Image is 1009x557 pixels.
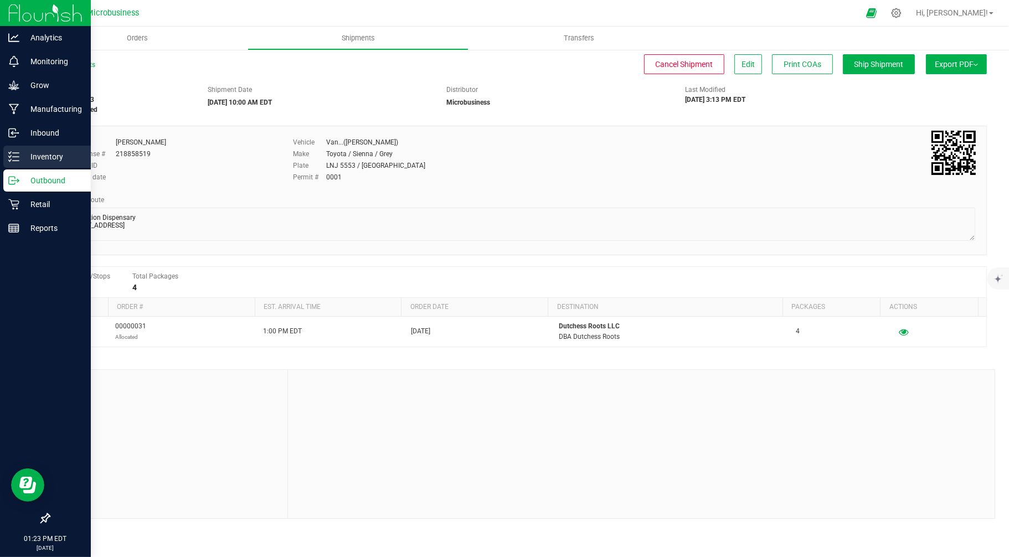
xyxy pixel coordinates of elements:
[19,31,86,44] p: Analytics
[116,137,166,147] div: [PERSON_NAME]
[742,60,755,69] span: Edit
[549,33,609,43] span: Transfers
[294,172,327,182] label: Permit #
[8,175,19,186] inline-svg: Outbound
[115,321,146,342] span: 00000031
[19,198,86,211] p: Retail
[685,96,745,104] strong: [DATE] 3:13 PM EDT
[859,2,884,24] span: Open Ecommerce Menu
[27,27,248,50] a: Orders
[19,174,86,187] p: Outbound
[772,54,833,74] button: Print COAs
[263,326,302,337] span: 1:00 PM EDT
[926,54,987,74] button: Export PDF
[327,172,342,182] div: 0001
[294,161,327,171] label: Plate
[411,326,430,337] span: [DATE]
[685,85,725,95] label: Last Modified
[132,283,137,292] strong: 4
[644,54,724,74] button: Cancel Shipment
[889,8,903,18] div: Manage settings
[783,298,881,317] th: Packages
[559,321,782,332] p: Dutchess Roots LLC
[58,378,279,391] span: Notes
[19,150,86,163] p: Inventory
[19,55,86,68] p: Monitoring
[115,332,146,342] p: Allocated
[255,298,401,317] th: Est. arrival time
[19,79,86,92] p: Grow
[8,80,19,91] inline-svg: Grow
[446,85,478,95] label: Distributor
[469,27,689,50] a: Transfers
[8,223,19,234] inline-svg: Reports
[401,298,548,317] th: Order date
[208,85,252,95] label: Shipment Date
[116,149,151,159] div: 218858519
[327,149,393,159] div: Toyota / Sienna / Grey
[327,137,399,147] div: Van...([PERSON_NAME])
[108,298,255,317] th: Order #
[294,149,327,159] label: Make
[656,60,713,69] span: Cancel Shipment
[916,8,988,17] span: Hi, [PERSON_NAME]!
[19,126,86,140] p: Inbound
[854,60,904,69] span: Ship Shipment
[880,298,978,317] th: Actions
[248,27,469,50] a: Shipments
[49,85,191,95] span: Shipment #
[796,326,800,337] span: 4
[931,131,976,175] qrcode: 20250825-003
[327,161,426,171] div: LNJ 5553 / [GEOGRAPHIC_DATA]
[132,272,178,280] span: Total Packages
[8,199,19,210] inline-svg: Retail
[208,99,272,106] strong: [DATE] 10:00 AM EDT
[446,99,490,106] strong: Microbusiness
[19,221,86,235] p: Reports
[548,298,783,317] th: Destination
[8,32,19,43] inline-svg: Analytics
[734,54,762,74] button: Edit
[11,468,44,502] iframe: Resource center
[8,104,19,115] inline-svg: Manufacturing
[19,102,86,116] p: Manufacturing
[87,8,140,18] span: Microbusiness
[5,544,86,552] p: [DATE]
[8,56,19,67] inline-svg: Monitoring
[327,33,390,43] span: Shipments
[8,151,19,162] inline-svg: Inventory
[784,60,821,69] span: Print COAs
[559,332,782,342] p: DBA Dutchess Roots
[294,137,327,147] label: Vehicle
[843,54,915,74] button: Ship Shipment
[112,33,163,43] span: Orders
[931,131,976,175] img: Scan me!
[8,127,19,138] inline-svg: Inbound
[5,534,86,544] p: 01:23 PM EDT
